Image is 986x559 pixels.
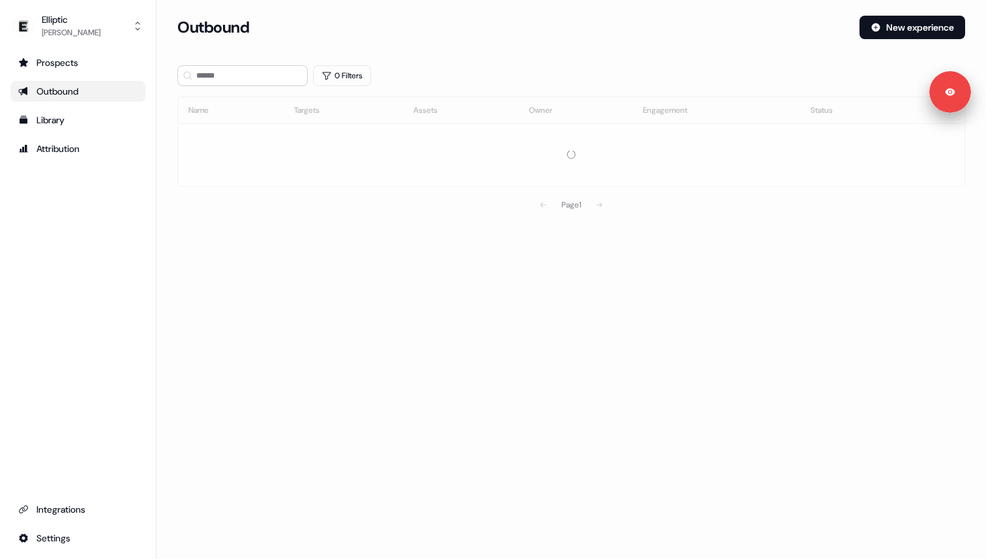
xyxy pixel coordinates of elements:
[18,85,138,98] div: Outbound
[18,113,138,127] div: Library
[313,65,371,86] button: 0 Filters
[42,26,100,39] div: [PERSON_NAME]
[42,13,100,26] div: Elliptic
[10,81,145,102] a: Go to outbound experience
[10,499,145,520] a: Go to integrations
[18,532,138,545] div: Settings
[10,110,145,130] a: Go to templates
[859,16,965,39] button: New experience
[18,56,138,69] div: Prospects
[10,528,145,549] a: Go to integrations
[18,142,138,155] div: Attribution
[10,10,145,42] button: Elliptic[PERSON_NAME]
[177,18,249,37] h3: Outbound
[10,138,145,159] a: Go to attribution
[18,503,138,516] div: Integrations
[10,52,145,73] a: Go to prospects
